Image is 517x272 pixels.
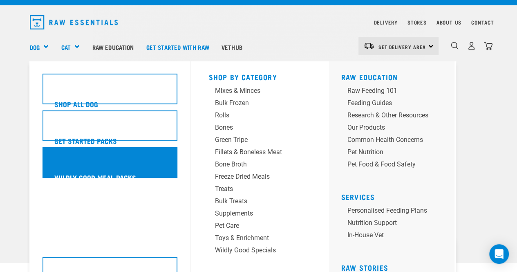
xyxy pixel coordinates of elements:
a: Green Tripe [209,135,311,147]
a: Delivery [374,21,397,24]
div: Pet Food & Food Safety [347,160,428,169]
a: Shop All Dog [43,74,177,110]
div: Common Health Concerns [347,135,428,145]
a: Mixes & Minces [209,86,311,98]
a: Pet Nutrition [341,147,448,160]
a: Raw Education [86,31,140,63]
a: Personalised Feeding Plans [341,206,448,218]
a: Bone Broth [209,160,311,172]
a: Rolls [209,110,311,123]
a: Supplements [209,209,311,221]
a: Contact [471,21,494,24]
a: Vethub [215,31,248,63]
a: Common Health Concerns [341,135,448,147]
div: Freeze Dried Meals [215,172,291,182]
h5: Get Started Packs [54,135,117,146]
a: Wildly Good Meal Packs [43,147,177,184]
a: Dog [30,43,40,52]
a: About Us [436,21,461,24]
a: Pet Care [209,221,311,233]
div: Mixes & Minces [215,86,291,96]
h5: Shop All Dog [54,99,98,109]
div: Bulk Treats [215,196,291,206]
div: Bone Broth [215,160,291,169]
img: home-icon-1@2x.png [451,42,459,49]
a: In-house vet [341,230,448,243]
a: Wildly Good Specials [209,245,311,258]
h5: Services [341,193,448,199]
a: Fillets & Boneless Meat [209,147,311,160]
div: Our Products [347,123,428,133]
a: Treats [209,184,311,196]
a: Freeze Dried Meals [209,172,311,184]
img: Raw Essentials Logo [30,15,118,29]
div: Bones [215,123,291,133]
span: Set Delivery Area [378,45,426,48]
div: Research & Other Resources [347,110,428,120]
a: Stores [407,21,427,24]
div: Green Tripe [215,135,291,145]
a: Our Products [341,123,448,135]
a: Pet Food & Food Safety [341,160,448,172]
div: Wildly Good Specials [215,245,291,255]
div: Bulk Frozen [215,98,291,108]
a: Cat [61,43,70,52]
a: Bulk Frozen [209,98,311,110]
nav: dropdown navigation [23,12,494,33]
a: Feeding Guides [341,98,448,110]
a: Research & Other Resources [341,110,448,123]
a: Bulk Treats [209,196,311,209]
a: Raw Feeding 101 [341,86,448,98]
img: home-icon@2x.png [484,42,492,50]
h5: Shop By Category [209,73,311,79]
a: Get started with Raw [140,31,215,63]
h5: Wildly Good Meal Packs [54,172,136,183]
a: Toys & Enrichment [209,233,311,245]
div: Treats [215,184,291,194]
a: Bones [209,123,311,135]
div: Rolls [215,110,291,120]
img: van-moving.png [363,42,374,49]
a: Nutrition Support [341,218,448,230]
div: Pet Nutrition [347,147,428,157]
div: Toys & Enrichment [215,233,291,243]
img: user.png [467,42,476,50]
div: Open Intercom Messenger [489,244,509,264]
div: Supplements [215,209,291,218]
div: Raw Feeding 101 [347,86,428,96]
div: Pet Care [215,221,291,231]
a: Raw Stories [341,265,388,270]
div: Fillets & Boneless Meat [215,147,291,157]
div: Feeding Guides [347,98,428,108]
a: Get Started Packs [43,110,177,147]
a: Raw Education [341,75,398,79]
